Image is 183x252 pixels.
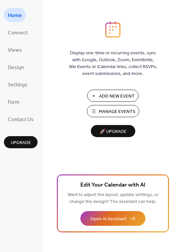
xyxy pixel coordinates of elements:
[90,216,126,223] span: Open AI Assistant
[4,136,38,148] button: Upgrade
[99,93,135,100] span: Add New Event
[8,63,24,73] span: Design
[87,90,139,102] button: Add New Event
[91,125,135,137] button: 🚀 Upgrade
[11,139,31,146] span: Upgrade
[4,43,26,57] a: Views
[4,8,26,22] a: Home
[95,127,131,136] span: 🚀 Upgrade
[80,181,145,190] span: Edit Your Calendar with AI
[8,115,34,125] span: Contact Us
[68,190,158,206] span: Want to adjust the layout, update settings, or change the design? The assistant can help.
[4,60,28,74] a: Design
[80,211,145,226] button: Open AI Assistant
[8,97,20,107] span: Form
[8,80,27,90] span: Settings
[4,95,24,109] a: Form
[4,25,32,39] a: Connect
[8,45,22,55] span: Views
[8,10,22,21] span: Home
[4,77,31,91] a: Settings
[69,50,157,77] span: Display one-time or recurring events, sync with Google, Outlook, Zoom, Eventbrite, Wix Events or ...
[99,108,135,115] span: Manage Events
[87,105,139,117] button: Manage Events
[8,28,28,38] span: Connect
[105,21,120,38] img: logo_icon.svg
[4,112,38,126] a: Contact Us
